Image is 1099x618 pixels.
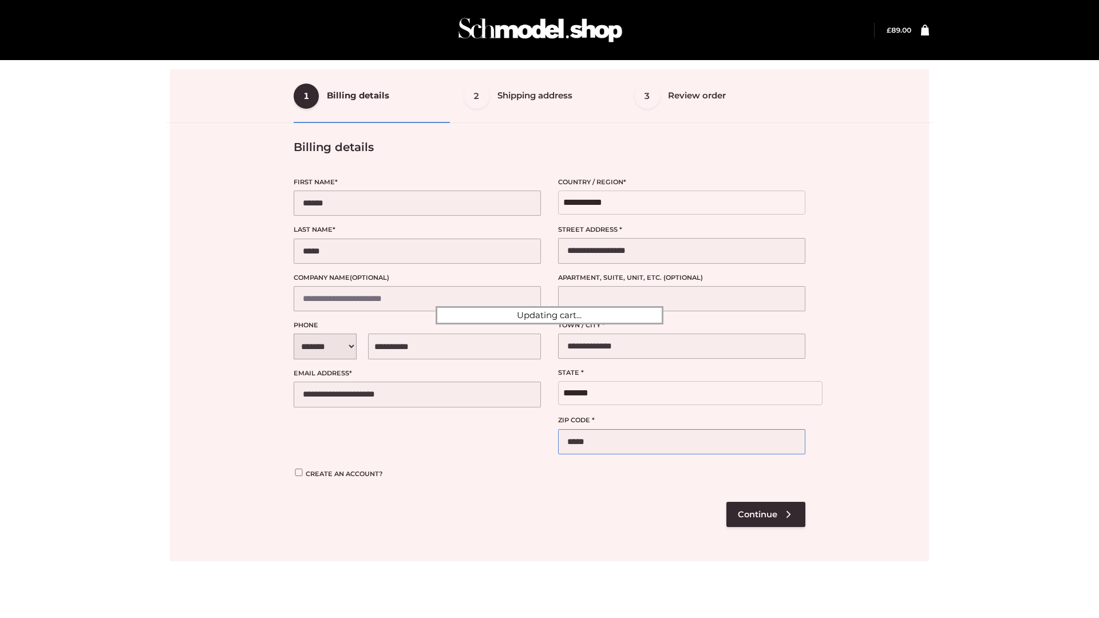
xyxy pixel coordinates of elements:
span: £ [887,26,891,34]
a: £89.00 [887,26,911,34]
img: Schmodel Admin 964 [454,7,626,53]
div: Updating cart... [436,306,663,324]
bdi: 89.00 [887,26,911,34]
